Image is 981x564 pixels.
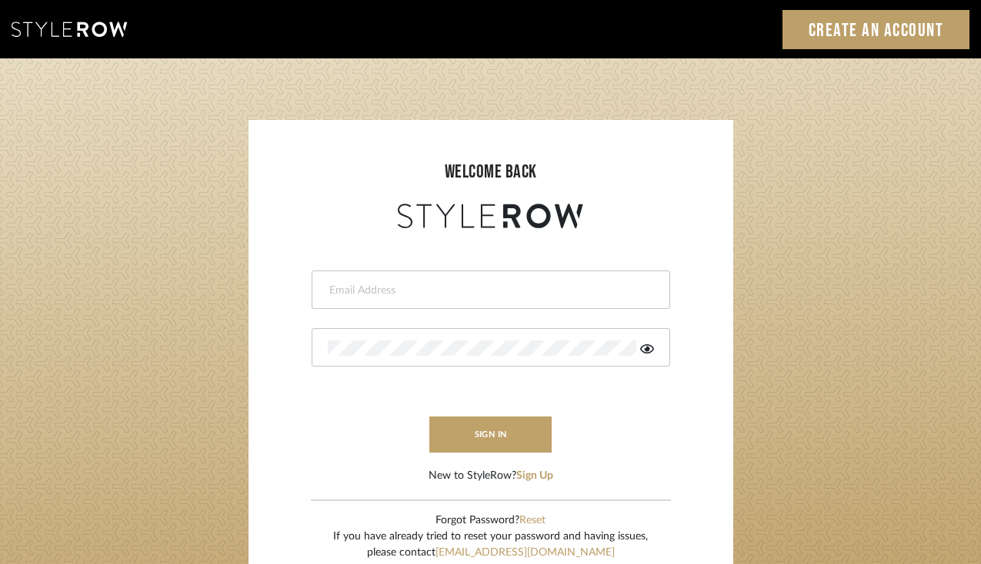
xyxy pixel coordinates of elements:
div: Forgot Password? [333,513,648,529]
button: Sign Up [516,468,553,484]
button: sign in [429,416,552,453]
div: welcome back [264,158,718,186]
input: Email Address [328,283,650,298]
div: If you have already tried to reset your password and having issues, please contact [333,529,648,561]
button: Reset [519,513,546,529]
a: Create an Account [782,10,970,49]
div: New to StyleRow? [429,468,553,484]
a: [EMAIL_ADDRESS][DOMAIN_NAME] [435,547,615,558]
